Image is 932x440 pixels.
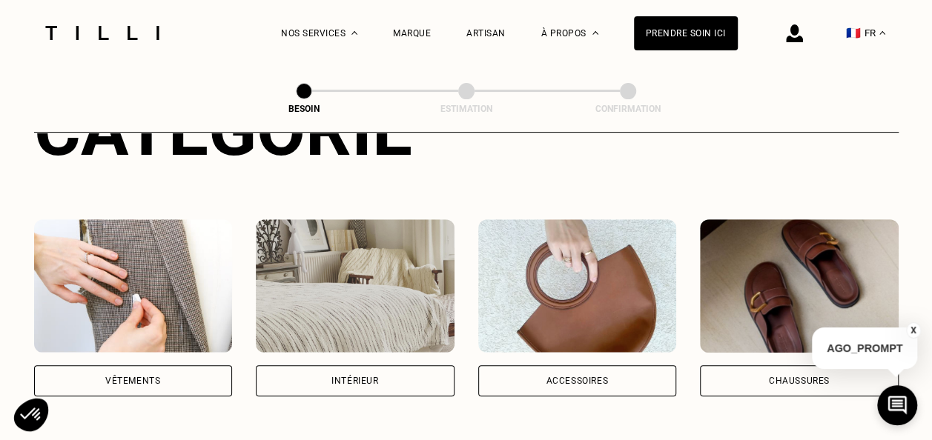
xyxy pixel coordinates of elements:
[592,31,598,35] img: Menu déroulant à propos
[393,28,431,39] a: Marque
[846,26,861,40] span: 🇫🇷
[466,28,506,39] a: Artisan
[256,219,455,353] img: Intérieur
[906,322,921,339] button: X
[351,31,357,35] img: Menu déroulant
[331,376,378,385] div: Intérieur
[634,16,738,50] a: Prendre soin ici
[786,24,803,42] img: icône connexion
[40,26,165,40] img: Logo du service de couturière Tilli
[230,104,378,114] div: Besoin
[700,219,899,353] img: Chaussures
[554,104,702,114] div: Confirmation
[769,376,830,385] div: Chaussures
[812,327,917,369] p: AGO_PROMPT
[478,219,677,353] img: Accessoires
[392,104,541,114] div: Estimation
[546,376,608,385] div: Accessoires
[879,31,885,35] img: menu déroulant
[34,219,233,353] img: Vêtements
[105,376,160,385] div: Vêtements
